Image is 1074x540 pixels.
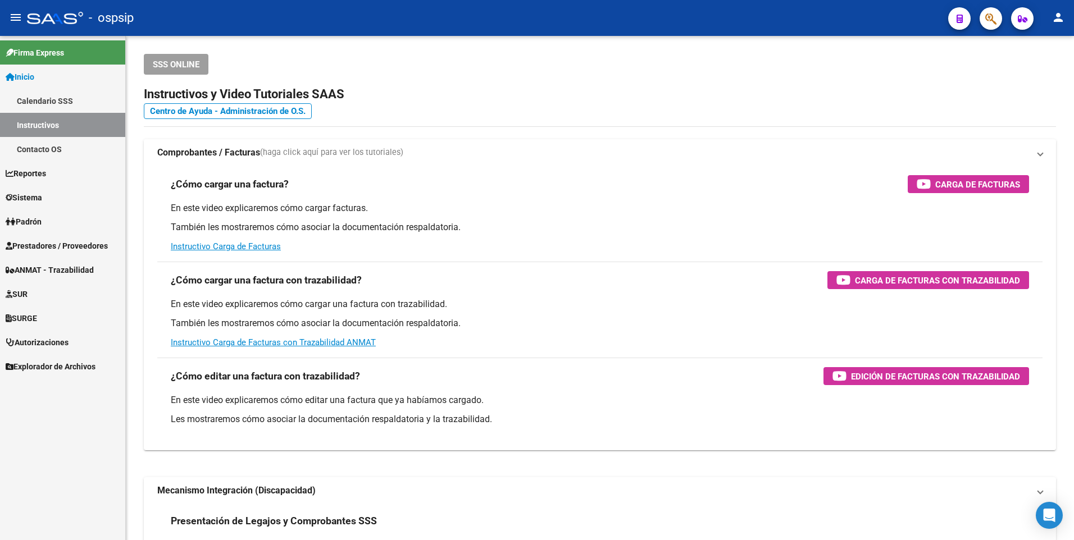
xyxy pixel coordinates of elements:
p: Les mostraremos cómo asociar la documentación respaldatoria y la trazabilidad. [171,413,1029,425]
h3: ¿Cómo editar una factura con trazabilidad? [171,368,360,384]
span: Explorador de Archivos [6,360,95,373]
button: Edición de Facturas con Trazabilidad [823,367,1029,385]
span: Firma Express [6,47,64,59]
button: Carga de Facturas [908,175,1029,193]
div: Open Intercom Messenger [1036,502,1063,529]
span: Padrón [6,216,42,228]
p: También les mostraremos cómo asociar la documentación respaldatoria. [171,221,1029,234]
a: Instructivo Carga de Facturas con Trazabilidad ANMAT [171,337,376,347]
mat-expansion-panel-header: Mecanismo Integración (Discapacidad) [144,477,1056,504]
span: Carga de Facturas con Trazabilidad [855,273,1020,287]
mat-expansion-panel-header: Comprobantes / Facturas(haga click aquí para ver los tutoriales) [144,139,1056,166]
div: Comprobantes / Facturas(haga click aquí para ver los tutoriales) [144,166,1056,450]
mat-icon: person [1052,11,1065,24]
span: ANMAT - Trazabilidad [6,264,94,276]
span: SURGE [6,312,37,324]
h3: ¿Cómo cargar una factura? [171,176,289,192]
p: En este video explicaremos cómo editar una factura que ya habíamos cargado. [171,394,1029,406]
button: SSS ONLINE [144,54,208,75]
strong: Mecanismo Integración (Discapacidad) [157,484,316,497]
span: SSS ONLINE [153,60,199,70]
mat-icon: menu [9,11,22,24]
span: Inicio [6,71,34,83]
p: En este video explicaremos cómo cargar una factura con trazabilidad. [171,298,1029,310]
h3: ¿Cómo cargar una factura con trazabilidad? [171,272,362,288]
h2: Instructivos y Video Tutoriales SAAS [144,84,1056,105]
a: Centro de Ayuda - Administración de O.S. [144,103,312,119]
h3: Presentación de Legajos y Comprobantes SSS [171,513,377,529]
span: Prestadores / Proveedores [6,240,108,252]
a: Instructivo Carga de Facturas [171,241,281,251]
strong: Comprobantes / Facturas [157,147,260,159]
span: Edición de Facturas con Trazabilidad [851,369,1020,383]
span: Reportes [6,167,46,180]
span: Carga de Facturas [935,177,1020,191]
span: - ospsip [89,6,134,30]
button: Carga de Facturas con Trazabilidad [827,271,1029,289]
span: (haga click aquí para ver los tutoriales) [260,147,403,159]
span: Autorizaciones [6,336,69,349]
span: Sistema [6,191,42,204]
p: También les mostraremos cómo asociar la documentación respaldatoria. [171,317,1029,330]
p: En este video explicaremos cómo cargar facturas. [171,202,1029,214]
span: SUR [6,288,28,300]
